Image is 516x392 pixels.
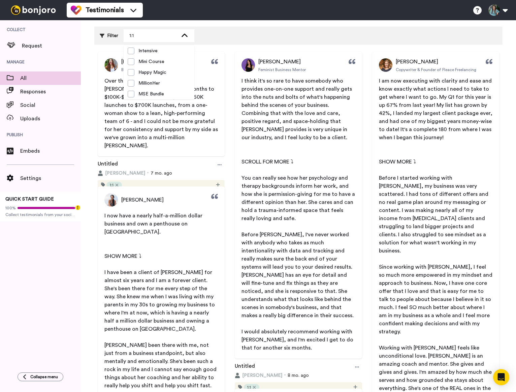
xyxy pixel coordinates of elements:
span: Settings [20,174,81,182]
span: I am now executing with clarity and ease and know exactly what actions I need to take to get wher... [379,78,494,140]
span: I think it's so rare to have somebody who provides one-on-one support and really gets into the nu... [241,78,353,140]
img: Profile Picture [104,58,118,72]
span: Collapse menu [30,374,58,380]
span: MillionHer [134,80,164,87]
span: SHOW MORE ⤵ [104,253,141,259]
span: Request [22,42,81,50]
span: Before [PERSON_NAME], I've never worked with anybody who takes as much intentionality with data a... [241,232,354,318]
div: Filter [100,29,118,42]
span: Copywriter & Founder of Fleace Freelancing [396,67,476,72]
span: I now have a nearly half-a-million dollar business and own a penthouse on [GEOGRAPHIC_DATA]. [104,213,204,235]
span: Mini Course [134,58,168,65]
button: [PERSON_NAME] [98,170,145,177]
div: Open Intercom Messenger [493,369,509,385]
div: 8 mo. ago [235,372,362,379]
span: [PERSON_NAME] [105,170,145,177]
img: tm-color.svg [71,5,82,16]
span: QUICK START GUIDE [5,197,54,202]
span: I have been a client of [PERSON_NAME] for almost six years and I am a forever client. She's been ... [104,270,216,332]
span: Feminist Business Mentor [258,67,306,72]
span: Happy Magic [134,69,170,76]
span: Collect testimonials from your socials [5,212,75,217]
a: Untitled [98,160,118,170]
img: Profile Picture [241,58,255,72]
span: MSE Bundle [134,91,168,97]
img: Profile Picture [379,58,392,72]
span: 100% [5,205,16,211]
span: Embeds [20,147,81,155]
span: [PERSON_NAME] been there with me, not just from a business standpoint, but also mentally and emot... [104,342,218,388]
div: Tooltip anchor [75,205,81,211]
span: SCROLL FOR MORE ⤵ [241,159,293,164]
div: 1:1 [129,32,178,39]
button: Collapse menu [18,372,63,381]
span: Since working with [PERSON_NAME], I feel so much more empowered in my mindset and approach to bus... [379,264,494,334]
img: bj-logo-header-white.svg [8,5,59,15]
span: [PERSON_NAME] [242,372,282,379]
span: Responses [20,88,81,96]
span: You can really see how her psychology and therapy backgrounds inform her work, and how she is per... [241,175,356,221]
a: Untitled [235,362,255,372]
button: [PERSON_NAME] [235,372,282,379]
span: 1:1 [247,385,251,390]
span: SHOW MORE ⤵ [379,159,416,164]
span: Testimonials [86,5,124,15]
span: Social [20,101,81,109]
span: All [20,74,81,82]
span: Business Coach & Success Catalyst [121,67,189,72]
span: [PERSON_NAME] [396,58,438,66]
span: Over the years I've grown with [PERSON_NAME] from $10K-$15K months to $100K-$200K+ cash months, f... [104,78,219,148]
span: 1:1 [110,182,114,188]
div: 7 mo. ago [98,170,225,177]
img: Profile Picture [104,193,118,207]
span: I would absolutely recommend working with [PERSON_NAME], and I'm excited I get to do that for ano... [241,329,355,351]
span: [PERSON_NAME] [258,58,301,66]
span: [PERSON_NAME] [121,196,164,204]
span: [PERSON_NAME] [121,58,164,66]
span: Before I started working with [PERSON_NAME], my business was very scattered. I had tons of differ... [379,175,490,253]
span: Uploads [20,115,81,123]
span: Intensive [134,48,162,54]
